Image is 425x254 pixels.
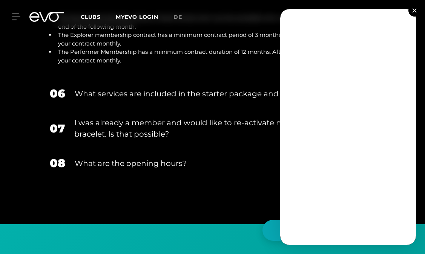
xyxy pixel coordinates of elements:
[81,13,116,20] a: Clubs
[55,48,376,65] li: The Performer Membership has a minimum contract duration of 12 months. After this period, you can...
[173,14,182,20] span: de
[116,14,158,20] a: MYEVO LOGIN
[81,14,101,20] span: Clubs
[412,8,416,12] img: close.svg
[75,158,362,169] div: What are the opening hours?
[55,31,376,48] li: The Explorer membership contract has a minimum contract period of 3 months. After this period, yo...
[50,85,65,102] div: 06
[74,117,362,140] div: I was already a member and would like to re-activate my membership bracelet. Is that possible?
[262,220,410,241] button: Hallo Athlet! Was möchtest du tun?
[50,120,65,137] div: 07
[50,155,65,172] div: 08
[75,88,362,99] div: What services are included in the starter package and the trainer fee?
[173,13,191,21] a: de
